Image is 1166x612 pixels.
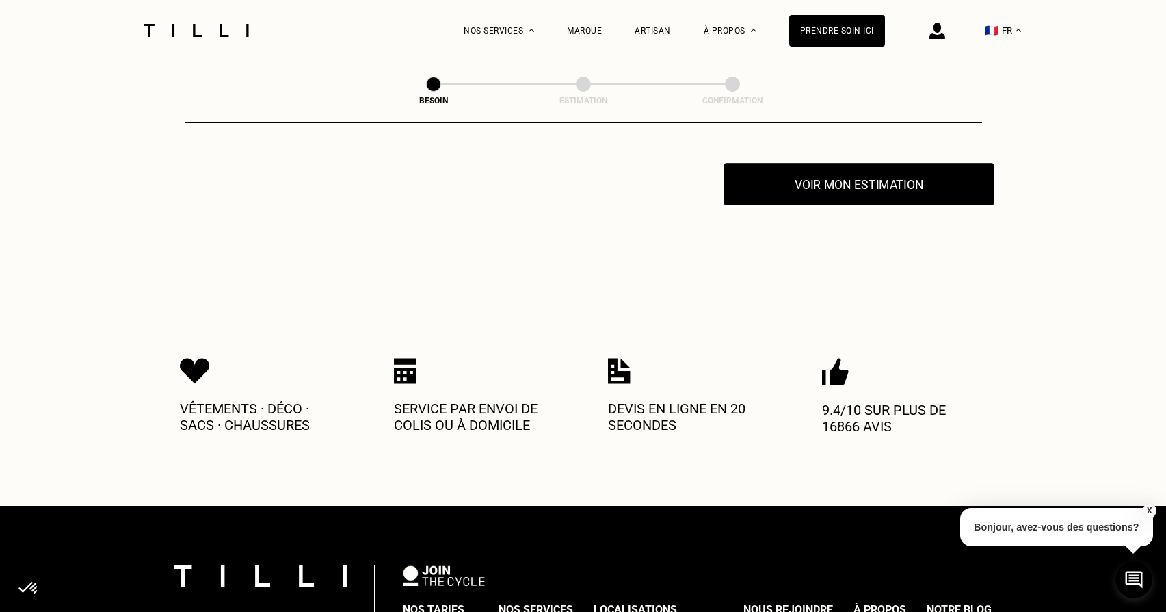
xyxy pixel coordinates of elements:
[789,15,885,47] a: Prendre soin ici
[1016,29,1021,32] img: menu déroulant
[822,402,986,435] p: 9.4/10 sur plus de 16866 avis
[139,24,254,37] img: Logo du service de couturière Tilli
[635,26,671,36] a: Artisan
[985,24,998,37] span: 🇫🇷
[929,23,945,39] img: icône connexion
[724,163,994,205] button: Voir mon estimation
[751,29,756,32] img: Menu déroulant à propos
[664,96,801,105] div: Confirmation
[403,565,485,586] img: logo Join The Cycle
[822,358,849,385] img: Icon
[529,29,534,32] img: Menu déroulant
[567,26,602,36] a: Marque
[960,508,1153,546] p: Bonjour, avez-vous des questions?
[180,358,210,384] img: Icon
[608,358,631,384] img: Icon
[180,400,344,433] p: Vêtements · Déco · Sacs · Chaussures
[608,400,772,433] p: Devis en ligne en 20 secondes
[1142,503,1156,518] button: X
[515,96,652,105] div: Estimation
[394,358,416,384] img: Icon
[365,96,502,105] div: Besoin
[174,565,347,587] img: logo Tilli
[394,400,558,433] p: Service par envoi de colis ou à domicile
